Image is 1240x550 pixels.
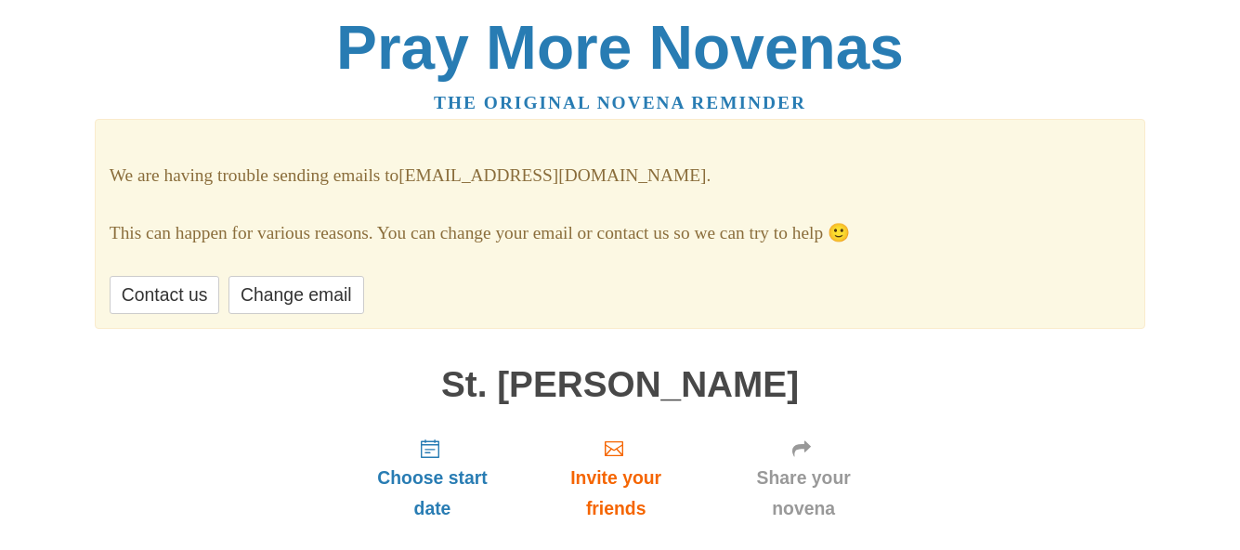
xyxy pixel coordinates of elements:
p: We are having trouble sending emails to [EMAIL_ADDRESS][DOMAIN_NAME] . [110,161,1130,191]
a: Invite your friends [523,423,708,533]
a: Share your novena [709,423,899,533]
span: Invite your friends [542,463,689,524]
a: Contact us [110,276,220,314]
h1: St. [PERSON_NAME] [342,365,899,405]
a: Change email [228,276,363,314]
p: This can happen for various reasons. You can change your email or contact us so we can try to help 🙂 [110,218,1130,249]
a: The original novena reminder [434,93,806,112]
span: Share your novena [727,463,881,524]
span: Choose start date [360,463,505,524]
a: Pray More Novenas [336,13,904,82]
a: Choose start date [342,423,524,533]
